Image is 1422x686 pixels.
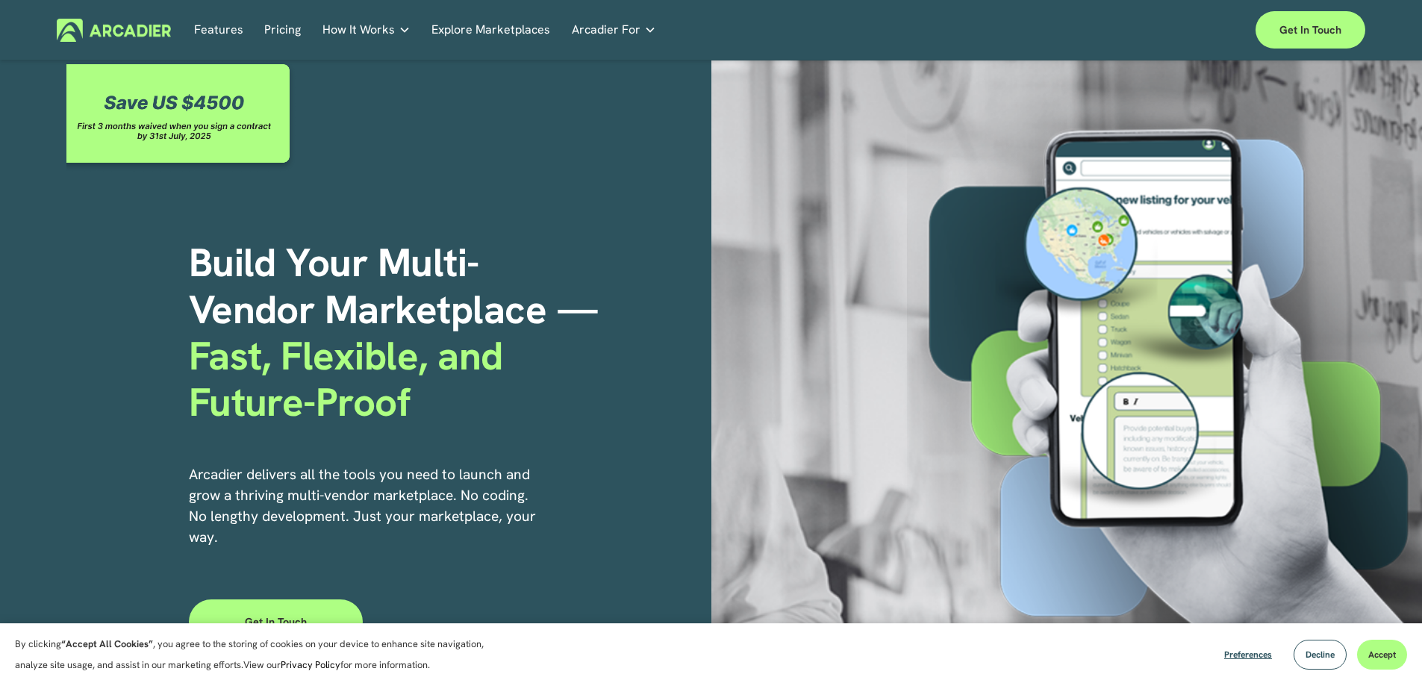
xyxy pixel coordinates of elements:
a: Privacy Policy [281,658,340,671]
button: Decline [1294,640,1347,670]
button: Accept [1357,640,1407,670]
p: Arcadier delivers all the tools you need to launch and grow a thriving multi-vendor marketplace. ... [189,464,537,548]
button: Preferences [1213,640,1283,670]
a: Explore Marketplaces [431,19,550,42]
span: Arcadier For [572,19,640,40]
p: By clicking , you agree to the storing of cookies on your device to enhance site navigation, anal... [15,634,500,676]
a: Features [194,19,243,42]
h1: Build Your Multi- Vendor Marketplace — [189,240,711,425]
a: Get in touch [1256,11,1365,49]
img: Arcadier [57,19,171,42]
a: Get in touch [189,599,363,644]
span: Preferences [1224,649,1272,661]
a: folder dropdown [322,19,411,42]
span: Accept [1368,649,1396,661]
strong: “Accept All Cookies” [61,637,153,650]
span: How It Works [322,19,395,40]
span: Decline [1306,649,1335,661]
a: Pricing [264,19,301,42]
span: Fast, Flexible, and Future-Proof [189,330,503,428]
a: folder dropdown [572,19,656,42]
